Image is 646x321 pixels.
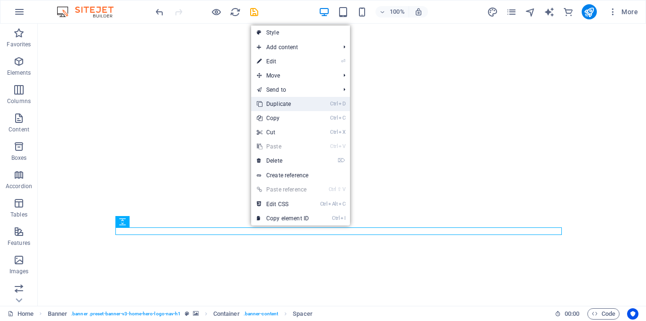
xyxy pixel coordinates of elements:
a: Send to [251,83,336,97]
i: On resize automatically adjust zoom level to fit chosen device. [414,8,423,16]
i: D [339,101,345,107]
p: Boxes [11,154,27,162]
a: CtrlXCut [251,125,314,139]
a: CtrlDDuplicate [251,97,314,111]
span: . banner .preset-banner-v3-home-hero-logo-nav-h1 [71,308,181,320]
a: Create reference [251,168,350,182]
i: V [342,186,345,192]
p: Images [9,268,29,275]
i: This element contains a background [193,311,199,316]
i: This element is a customizable preset [185,311,189,316]
span: Click to select. Double-click to edit [48,308,68,320]
i: ⇧ [337,186,341,192]
i: Publish [584,7,594,17]
span: Move [251,69,336,83]
button: save [248,6,260,17]
p: Content [9,126,29,133]
i: Ctrl [320,201,328,207]
p: Tables [10,211,27,218]
i: ⌦ [338,157,345,164]
h6: Session time [555,308,580,320]
button: commerce [563,6,574,17]
i: Navigator [525,7,536,17]
span: 00 00 [565,308,579,320]
nav: breadcrumb [48,308,313,320]
a: CtrlCCopy [251,111,314,125]
i: Commerce [563,7,574,17]
a: CtrlICopy element ID [251,211,314,226]
i: ⏎ [341,58,345,64]
i: Ctrl [330,101,338,107]
i: Ctrl [330,143,338,149]
i: Design (Ctrl+Alt+Y) [487,7,498,17]
a: ⌦Delete [251,154,314,168]
span: Click to select. Double-click to edit [213,308,240,320]
button: Code [587,308,620,320]
i: AI Writer [544,7,555,17]
a: Ctrl⇧VPaste reference [251,182,314,197]
i: Ctrl [332,215,340,221]
i: C [339,201,345,207]
p: Elements [7,69,31,77]
span: Code [592,308,615,320]
p: Columns [7,97,31,105]
a: CtrlAltCEdit CSS [251,197,314,211]
img: Editor Logo [54,6,125,17]
i: Ctrl [329,186,336,192]
span: Add content [251,40,336,54]
p: Favorites [7,41,31,48]
i: Ctrl [330,129,338,135]
button: publish [582,4,597,19]
i: Undo: Edit headline (Ctrl+Z) [154,7,165,17]
i: Reload page [230,7,241,17]
h6: 100% [390,6,405,17]
p: Features [8,239,30,247]
button: pages [506,6,517,17]
i: Alt [328,201,338,207]
a: Click to cancel selection. Double-click to open Pages [8,308,34,320]
button: 100% [375,6,409,17]
i: V [339,143,345,149]
p: Accordion [6,182,32,190]
a: ⏎Edit [251,54,314,69]
button: Click here to leave preview mode and continue editing [210,6,222,17]
i: I [340,215,345,221]
button: text_generator [544,6,555,17]
span: Click to select. Double-click to edit [293,308,313,320]
a: Style [251,26,350,40]
i: Save (Ctrl+S) [249,7,260,17]
span: More [608,7,638,17]
button: undo [154,6,165,17]
a: CtrlVPaste [251,139,314,154]
i: X [339,129,345,135]
button: Usercentrics [627,308,638,320]
i: Ctrl [330,115,338,121]
button: reload [229,6,241,17]
button: navigator [525,6,536,17]
span: . banner-content [244,308,278,320]
i: C [339,115,345,121]
button: design [487,6,498,17]
span: : [571,310,573,317]
button: More [604,4,642,19]
i: Pages (Ctrl+Alt+S) [506,7,517,17]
